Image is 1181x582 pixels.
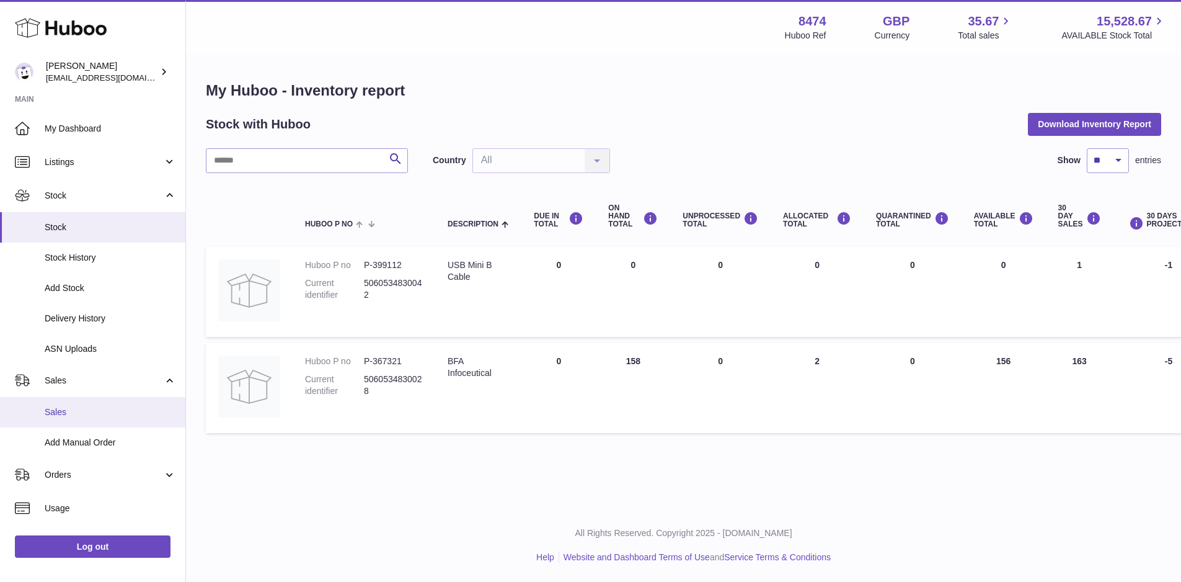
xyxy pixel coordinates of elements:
a: Service Terms & Conditions [724,552,831,562]
img: product image [218,259,280,321]
span: entries [1135,154,1161,166]
span: Sales [45,375,163,387]
strong: 8474 [798,13,826,30]
dt: Current identifier [305,374,364,397]
a: Website and Dashboard Terms of Use [564,552,710,562]
div: UNPROCESSED Total [683,212,758,228]
button: Download Inventory Report [1028,113,1161,135]
td: 0 [596,247,670,337]
div: ON HAND Total [608,204,658,229]
dt: Huboo P no [305,259,364,271]
span: Add Stock [45,282,176,294]
td: 163 [1046,343,1113,433]
div: AVAILABLE Total [974,212,1033,228]
strong: GBP [883,13,909,30]
span: Huboo P no [305,220,353,228]
a: 15,528.67 AVAILABLE Stock Total [1061,13,1166,42]
td: 156 [962,343,1046,433]
div: ALLOCATED Total [783,212,851,228]
h2: Stock with Huboo [206,116,311,133]
div: USB Mini B Cable [448,259,509,283]
h1: My Huboo - Inventory report [206,81,1161,101]
div: Currency [875,30,910,42]
td: 0 [771,247,864,337]
td: 0 [521,247,596,337]
p: All Rights Reserved. Copyright 2025 - [DOMAIN_NAME] [196,527,1171,539]
span: AVAILABLE Stock Total [1061,30,1166,42]
td: 158 [596,343,670,433]
div: 30 DAY SALES [1058,204,1101,229]
span: 15,528.67 [1097,13,1152,30]
span: Orders [45,469,163,481]
td: 1 [1046,247,1113,337]
label: Show [1058,154,1081,166]
dt: Current identifier [305,277,364,301]
a: Log out [15,535,170,558]
span: Stock History [45,252,176,264]
dd: P-399112 [364,259,423,271]
span: ASN Uploads [45,343,176,355]
div: BFA Infoceutical [448,356,509,379]
dd: 5060534830028 [364,374,423,397]
span: Listings [45,156,163,168]
span: 0 [910,356,915,366]
span: My Dashboard [45,123,176,135]
dt: Huboo P no [305,356,364,367]
img: orders@neshealth.com [15,63,33,81]
li: and [559,552,831,563]
span: Stock [45,222,176,233]
img: product image [218,356,280,418]
a: Help [536,552,554,562]
td: 0 [962,247,1046,337]
td: 0 [670,247,771,337]
span: 35.67 [968,13,999,30]
span: Sales [45,406,176,418]
span: Add Manual Order [45,437,176,449]
span: Description [448,220,498,228]
dd: 5060534830042 [364,277,423,301]
td: 0 [670,343,771,433]
span: Delivery History [45,313,176,325]
td: 0 [521,343,596,433]
span: [EMAIL_ADDRESS][DOMAIN_NAME] [46,73,182,83]
a: 35.67 Total sales [958,13,1013,42]
span: 0 [910,260,915,270]
div: QUARANTINED Total [876,212,949,228]
dd: P-367321 [364,356,423,367]
span: Total sales [958,30,1013,42]
div: DUE IN TOTAL [534,212,583,228]
td: 2 [771,343,864,433]
label: Country [433,154,466,166]
span: Stock [45,190,163,202]
div: [PERSON_NAME] [46,60,157,84]
div: Huboo Ref [785,30,826,42]
span: Usage [45,503,176,514]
